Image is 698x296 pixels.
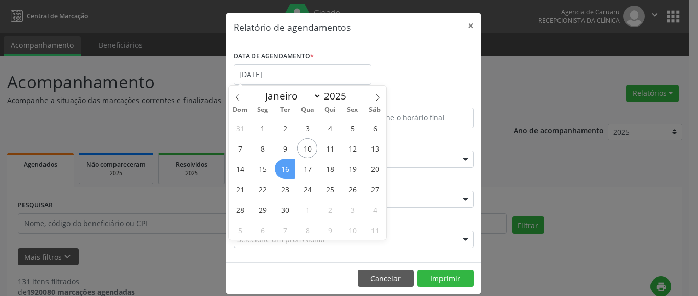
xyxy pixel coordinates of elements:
[275,138,295,158] span: Setembro 9, 2025
[364,107,386,113] span: Sáb
[342,200,362,219] span: Outubro 3, 2025
[275,200,295,219] span: Setembro 30, 2025
[365,200,385,219] span: Outubro 4, 2025
[342,138,362,158] span: Setembro 12, 2025
[297,159,317,179] span: Setembro 17, 2025
[365,118,385,138] span: Setembro 6, 2025
[251,107,274,113] span: Seg
[252,138,272,158] span: Setembro 8, 2025
[320,200,340,219] span: Outubro 2, 2025
[320,118,340,138] span: Setembro 4, 2025
[342,159,362,179] span: Setembro 19, 2025
[230,159,250,179] span: Setembro 14, 2025
[358,270,414,287] button: Cancelar
[365,159,385,179] span: Setembro 20, 2025
[274,107,296,113] span: Ter
[365,138,385,158] span: Setembro 13, 2025
[275,179,295,199] span: Setembro 23, 2025
[365,220,385,240] span: Outubro 11, 2025
[252,200,272,219] span: Setembro 29, 2025
[320,179,340,199] span: Setembro 25, 2025
[252,220,272,240] span: Outubro 6, 2025
[275,220,295,240] span: Outubro 7, 2025
[234,48,314,64] label: DATA DE AGENDAMENTO
[342,220,362,240] span: Outubro 10, 2025
[275,118,295,138] span: Setembro 2, 2025
[356,92,474,108] label: ATÉ
[230,118,250,138] span: Agosto 31, 2025
[320,138,340,158] span: Setembro 11, 2025
[234,20,351,34] h5: Relatório de agendamentos
[297,138,317,158] span: Setembro 10, 2025
[237,234,325,245] span: Selecione um profissional
[365,179,385,199] span: Setembro 27, 2025
[297,200,317,219] span: Outubro 1, 2025
[356,108,474,128] input: Selecione o horário final
[460,13,481,38] button: Close
[342,118,362,138] span: Setembro 5, 2025
[252,179,272,199] span: Setembro 22, 2025
[297,220,317,240] span: Outubro 8, 2025
[319,107,341,113] span: Qui
[234,64,371,85] input: Selecione uma data ou intervalo
[341,107,364,113] span: Sex
[230,179,250,199] span: Setembro 21, 2025
[229,107,251,113] span: Dom
[230,220,250,240] span: Outubro 5, 2025
[320,220,340,240] span: Outubro 9, 2025
[230,138,250,158] span: Setembro 7, 2025
[296,107,319,113] span: Qua
[417,270,474,287] button: Imprimir
[275,159,295,179] span: Setembro 16, 2025
[297,118,317,138] span: Setembro 3, 2025
[260,89,321,103] select: Month
[230,200,250,219] span: Setembro 28, 2025
[320,159,340,179] span: Setembro 18, 2025
[252,159,272,179] span: Setembro 15, 2025
[342,179,362,199] span: Setembro 26, 2025
[321,89,355,103] input: Year
[297,179,317,199] span: Setembro 24, 2025
[252,118,272,138] span: Setembro 1, 2025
